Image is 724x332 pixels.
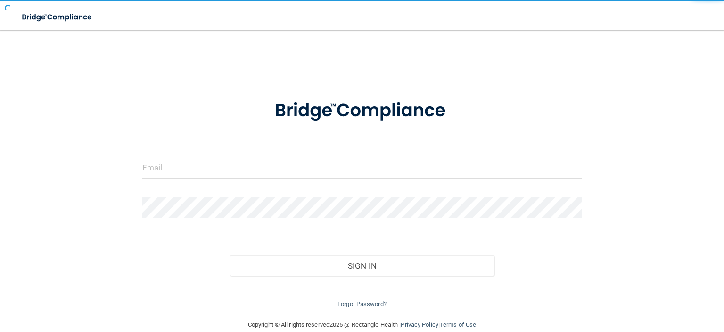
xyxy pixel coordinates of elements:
[14,8,101,27] img: bridge_compliance_login_screen.278c3ca4.svg
[440,321,476,328] a: Terms of Use
[256,87,469,135] img: bridge_compliance_login_screen.278c3ca4.svg
[337,300,387,307] a: Forgot Password?
[142,157,582,179] input: Email
[401,321,438,328] a: Privacy Policy
[230,255,494,276] button: Sign In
